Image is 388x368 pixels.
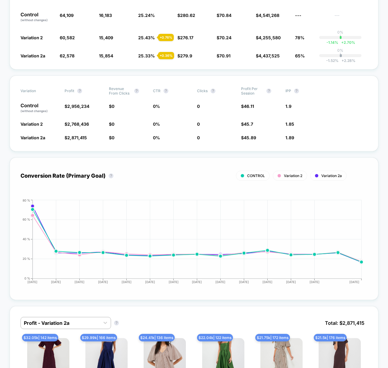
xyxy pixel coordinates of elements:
[338,40,355,45] span: 2.70 %
[326,40,338,45] span: -1.14 %
[217,53,231,58] span: $
[310,280,320,284] tspan: [DATE]
[109,104,114,109] span: $
[322,317,367,329] span: Total: $ 2,871,415
[60,13,74,18] span: 64,109
[138,35,155,40] span: 25.43 %
[215,280,225,284] tspan: [DATE]
[255,334,290,341] span: $ 21.75k | 172 items
[340,34,341,39] p: |
[262,280,272,284] tspan: [DATE]
[67,121,89,127] span: 2,768,436
[314,334,347,341] span: $ 21.5k | 176 items
[65,135,87,140] span: $
[109,173,113,178] button: ?
[217,35,231,40] span: $
[122,280,132,284] tspan: [DATE]
[285,89,291,93] span: IPP
[169,280,179,284] tspan: [DATE]
[153,89,161,93] span: CTR
[153,104,160,109] span: 0 %
[23,218,30,221] tspan: 60 %
[197,89,208,93] span: Clicks
[197,121,200,127] span: 0
[180,53,192,58] span: 279.9
[256,35,281,40] span: $
[244,104,254,109] span: 46.11
[21,109,48,113] span: (without changes)
[334,14,367,22] span: ---
[197,334,233,341] span: $ 22.04k | 122 items
[138,53,155,58] span: 25.33 %
[219,53,231,58] span: 70.91
[180,35,193,40] span: 276.17
[65,104,89,109] span: $
[219,13,231,18] span: 70.84
[211,89,215,93] button: ?
[134,89,139,93] button: ?
[60,35,75,40] span: 60,582
[241,86,263,95] span: Profit Per Session
[60,53,75,58] span: 62,578
[158,52,174,59] div: + 0.36 %
[177,35,193,40] span: $
[286,280,296,284] tspan: [DATE]
[21,121,43,127] span: Variation 2
[285,121,294,127] span: 1.85
[23,237,30,241] tspan: 40 %
[80,334,117,341] span: $ 29.99k | 166 items
[153,121,160,127] span: 0 %
[153,135,160,140] span: 0 %
[285,135,294,140] span: 1.89
[139,334,175,341] span: $ 24.41k | 136 items
[21,53,45,58] span: Variation 2a
[14,199,361,289] div: CONVERSION_RATE
[339,58,355,63] span: 2.28 %
[22,334,58,341] span: $ 32.05k | 142 items
[244,121,253,127] span: 45.7
[109,121,114,127] span: $
[24,276,30,280] tspan: 0 %
[158,34,174,41] div: + 0.76 %
[21,86,54,95] span: Variation
[337,48,343,53] p: 0%
[241,104,254,109] span: $
[98,280,108,284] tspan: [DATE]
[99,13,112,18] span: 16,183
[21,35,43,40] span: Variation 2
[23,257,30,260] tspan: 20 %
[284,173,302,178] span: Variation 2
[217,13,231,18] span: $
[51,280,61,284] tspan: [DATE]
[256,13,279,18] span: $
[256,53,280,58] span: $
[241,121,253,127] span: $
[27,280,37,284] tspan: [DATE]
[180,13,195,18] span: 280.62
[337,30,343,34] p: 0%
[294,89,299,93] button: ?
[219,35,231,40] span: 70.24
[197,135,200,140] span: 0
[192,280,202,284] tspan: [DATE]
[77,89,82,93] button: ?
[259,35,281,40] span: 4,255,580
[285,104,291,109] span: 1.9
[109,135,114,140] span: $
[177,13,195,18] span: $
[65,121,89,127] span: $
[112,104,114,109] span: 0
[295,13,301,18] span: ---
[21,12,54,22] p: Control
[259,53,280,58] span: 4,437,525
[67,104,89,109] span: 2,956,234
[21,18,48,22] span: (without changes)
[65,89,74,93] span: Profit
[112,135,114,140] span: 0
[21,103,59,113] p: Control
[109,86,131,95] span: Revenue From Clicks
[145,280,155,284] tspan: [DATE]
[244,135,256,140] span: 45.89
[340,53,341,57] p: |
[342,58,344,63] span: +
